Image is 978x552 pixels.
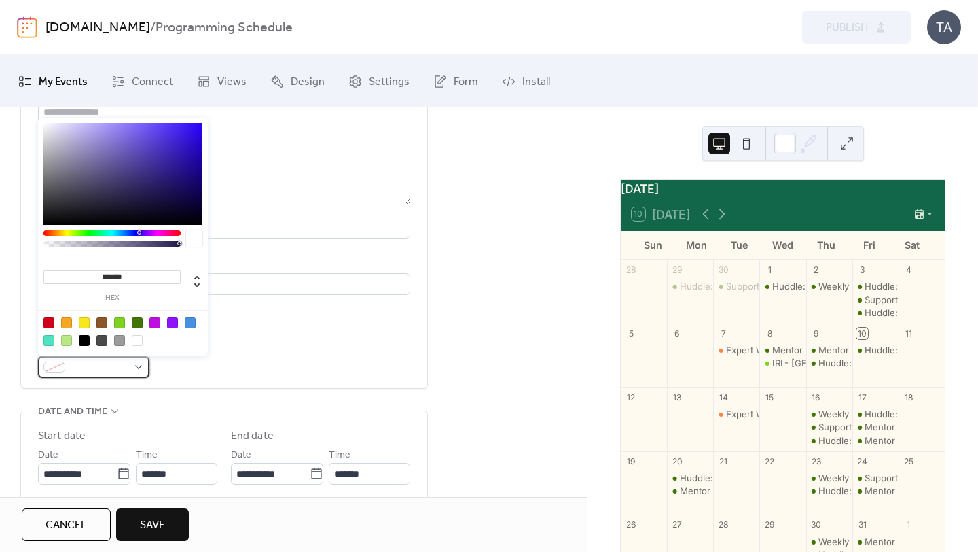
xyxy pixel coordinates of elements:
div: Mentor Moments with Luck Dookchitra-Reframing Your Strengths [852,485,899,497]
div: 28 [718,519,729,531]
span: My Events [39,71,88,92]
img: logo [17,16,37,38]
div: Fri [848,231,891,259]
a: Settings [338,61,420,102]
span: Time [329,447,350,464]
div: #F8E71C [79,317,90,328]
a: My Events [8,61,98,102]
div: Location [38,255,407,271]
div: 1 [764,264,776,275]
div: 25 [903,455,914,467]
div: 5 [626,328,637,339]
span: Date [231,447,251,464]
div: 26 [626,519,637,531]
label: hex [43,294,181,302]
div: Huddle: Rethinking “Executive Presence” for Neurodivergent Professionals [852,408,899,420]
div: 10 [856,328,868,339]
div: 29 [764,519,776,531]
div: 20 [672,455,683,467]
div: 31 [856,519,868,531]
div: #BD10E0 [149,317,160,328]
div: #F5A623 [61,317,72,328]
div: 13 [672,392,683,403]
button: Cancel [22,508,111,541]
div: 23 [810,455,822,467]
div: Weekly Virtual Co-working [806,408,852,420]
div: 6 [672,328,683,339]
span: Date [38,447,58,464]
div: 15 [764,392,776,403]
div: Mentor Moments with Jen Fox-Navigating Professional Reinvention [852,421,899,433]
div: Support Circle: Thriving through (Peri)Menopause and Your Career [852,294,899,306]
div: 11 [903,328,914,339]
div: 27 [672,519,683,531]
div: Huddle: HR-preneurs Connect [818,485,949,497]
span: Cancel [46,517,87,534]
div: #50E3C2 [43,335,54,346]
div: #FFFFFF [132,335,143,346]
div: Weekly Virtual Co-working [818,280,931,292]
div: Huddle: Neuroinclusion in Practice Series- Session 1: Authenticity vs. Psychological Agency at Work [852,307,899,319]
div: Mentor Moments with Rebecca Price-Adjusting your communication so it lands [852,434,899,447]
div: IRL- [GEOGRAPHIC_DATA] Happy Hour [772,357,938,369]
div: Weekly Virtual Co-working [806,472,852,484]
div: Start date [38,428,86,445]
div: Weekly Virtual Co-working [818,536,931,548]
div: Tue [718,231,761,259]
div: #D0021B [43,317,54,328]
div: Huddle: Career Clarity for the Chronically Capable [806,434,852,447]
div: Weekly Virtual Co-working [806,280,852,292]
a: Views [187,61,257,102]
a: Form [423,61,488,102]
div: 3 [856,264,868,275]
div: 29 [672,264,683,275]
div: Expert Workshop: Comp Philosophy 101 - The What, Why, How & When [713,408,759,420]
span: Time [136,447,158,464]
div: #B8E986 [61,335,72,346]
div: 1 [903,519,914,531]
a: Install [492,61,560,102]
span: Settings [369,71,410,92]
div: 16 [810,392,822,403]
span: Date and time [38,404,107,420]
div: Huddle: HR-preneurs Connect [806,485,852,497]
span: Views [217,71,247,92]
div: 18 [903,392,914,403]
span: Form [454,71,478,92]
div: 30 [718,264,729,275]
div: Support Circle: Empowering Job Seekers & Career Pathfinders [852,472,899,484]
div: 24 [856,455,868,467]
div: 2 [810,264,822,275]
div: Mentor Moments with Suzan Bond- Leading Through Org Change [852,536,899,548]
div: Support Circle: Empowering Job Seekers & Career Pathfinders [806,421,852,433]
div: 21 [718,455,729,467]
span: Install [522,71,550,92]
div: Mon [675,231,719,259]
div: 14 [718,392,729,403]
div: 8 [764,328,776,339]
div: Sat [890,231,934,259]
div: 9 [810,328,822,339]
div: Huddle: Leadership Development Session 2: Defining Leadership Competencies [667,280,713,292]
div: 12 [626,392,637,403]
div: #8B572A [96,317,107,328]
div: Expert Workshop: Strategic Leave Policies: Balancing Cost, Compliance and Coverage [713,344,759,356]
div: Wed [761,231,805,259]
span: Save [140,517,165,534]
div: [DATE] [621,180,945,198]
div: Huddle: Leadership Development Session 3: Supporting Next-Gen Leaders [667,472,713,484]
a: [DOMAIN_NAME] [46,15,150,41]
div: #000000 [79,335,90,346]
div: #9B9B9B [114,335,125,346]
span: Connect [132,71,173,92]
div: Support Circle: Empowering Job Seekers & Career Pathfinders [713,280,759,292]
div: Huddle: The Missing Piece in Your 2026 Plan: Team Effectiveness [759,280,805,292]
div: IRL- Long Island Happy Hour [759,357,805,369]
div: Sun [632,231,675,259]
div: 7 [718,328,729,339]
div: #7ED321 [114,317,125,328]
div: Weekly Virtual Co-working [818,408,931,420]
div: #4A90E2 [185,317,196,328]
div: Mentor Moments with Anna Lenhardt -Find stability while driving impact [759,344,805,356]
